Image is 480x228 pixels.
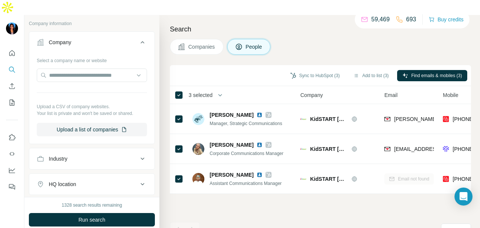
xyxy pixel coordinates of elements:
[411,72,462,79] span: Find emails & mobiles (3)
[300,91,323,99] span: Company
[371,15,390,24] p: 59,469
[454,188,472,206] div: Open Intercom Messenger
[6,46,18,60] button: Quick start
[192,173,204,185] img: Avatar
[246,43,263,51] span: People
[192,113,204,125] img: Avatar
[256,142,262,148] img: LinkedIn logo
[62,202,122,209] div: 1328 search results remaining
[310,115,348,123] span: KidSTART [GEOGRAPHIC_DATA]
[443,145,449,153] img: provider forager logo
[443,91,458,99] span: Mobile
[384,145,390,153] img: provider findymail logo
[300,146,306,152] img: Logo of KidSTART Singapore
[348,70,394,81] button: Add to list (3)
[406,15,416,24] p: 693
[210,111,253,119] span: [PERSON_NAME]
[6,96,18,109] button: My lists
[49,155,67,162] div: Industry
[310,145,348,153] span: KidSTART [GEOGRAPHIC_DATA]
[78,216,105,224] span: Run search
[29,20,155,27] p: Company information
[29,213,155,227] button: Run search
[285,70,345,81] button: Sync to HubSpot (3)
[37,54,147,64] div: Select a company name or website
[429,14,463,25] button: Buy credits
[49,39,71,46] div: Company
[37,110,147,117] p: Your list is private and won't be saved or shared.
[384,115,390,123] img: provider findymail logo
[210,151,283,156] span: Corporate Communications Manager
[310,175,348,183] span: KidSTART [GEOGRAPHIC_DATA]
[210,181,282,186] span: Assistant Communications Manager
[29,33,154,54] button: Company
[6,63,18,76] button: Search
[37,123,147,136] button: Upload a list of companies
[210,171,253,179] span: [PERSON_NAME]
[6,131,18,144] button: Use Surfe on LinkedIn
[188,43,216,51] span: Companies
[49,180,76,188] div: HQ location
[256,172,262,178] img: LinkedIn logo
[29,150,154,168] button: Industry
[6,79,18,93] button: Enrich CSV
[6,164,18,177] button: Dashboard
[6,22,18,34] img: Avatar
[443,115,449,123] img: provider prospeo logo
[189,91,213,99] span: 3 selected
[256,112,262,118] img: LinkedIn logo
[6,147,18,161] button: Use Surfe API
[210,141,253,149] span: [PERSON_NAME]
[443,175,449,183] img: provider prospeo logo
[384,91,397,99] span: Email
[192,143,204,155] img: Avatar
[397,70,467,81] button: Find emails & mobiles (3)
[170,24,471,34] h4: Search
[300,176,306,182] img: Logo of KidSTART Singapore
[210,121,282,126] span: Manager, Strategic Communications
[300,116,306,122] img: Logo of KidSTART Singapore
[29,175,154,193] button: HQ location
[37,103,147,110] p: Upload a CSV of company websites.
[6,180,18,194] button: Feedback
